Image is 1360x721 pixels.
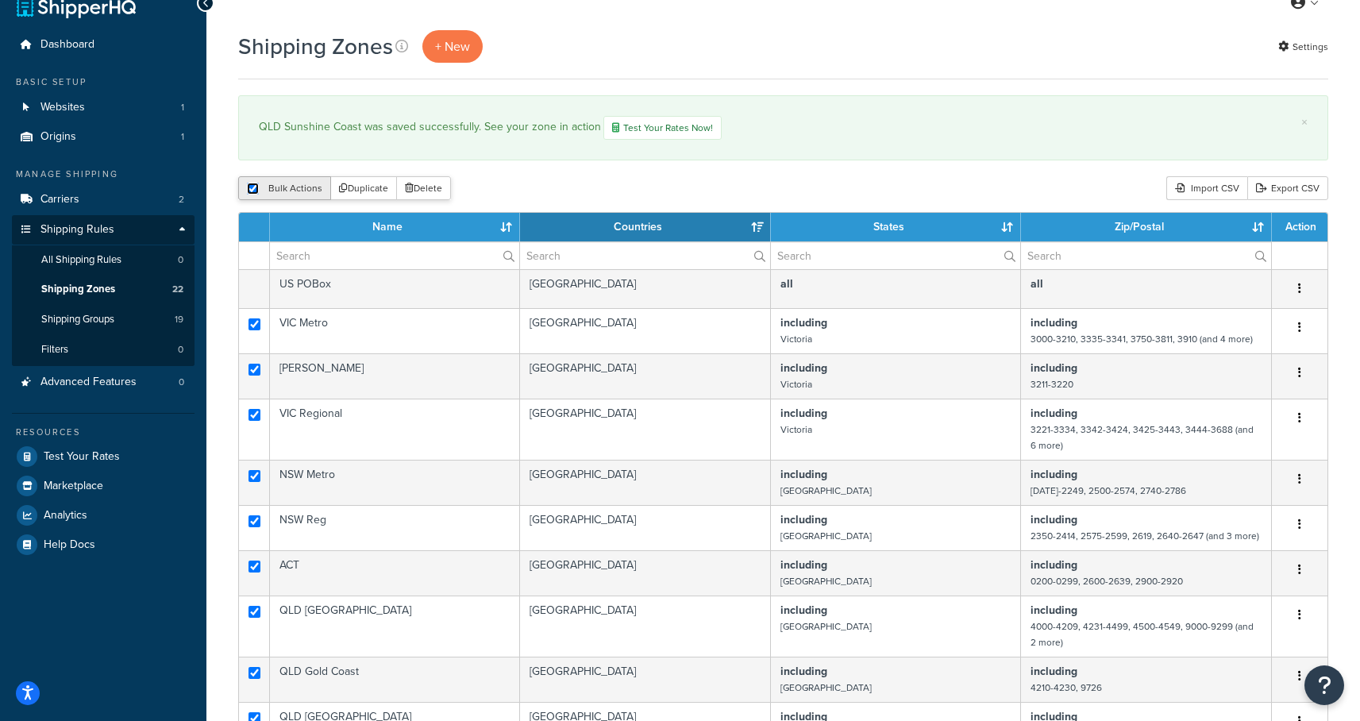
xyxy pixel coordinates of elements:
td: NSW Metro [270,460,520,505]
a: × [1301,116,1308,129]
li: Shipping Zones [12,275,195,304]
a: Origins 1 [12,122,195,152]
span: 22 [172,283,183,296]
span: Shipping Zones [41,283,115,296]
td: VIC Regional [270,399,520,460]
input: Search [1021,242,1271,269]
a: Settings [1278,36,1328,58]
th: States: activate to sort column ascending [771,213,1021,241]
td: VIC Metro [270,308,520,353]
span: Shipping Groups [41,313,114,326]
b: including [1031,405,1077,422]
th: Zip/Postal: activate to sort column ascending [1021,213,1272,241]
small: 4210-4230, 9726 [1031,681,1102,695]
span: 1 [181,101,184,114]
td: ACT [270,550,520,596]
span: Carriers [40,193,79,206]
td: QLD [GEOGRAPHIC_DATA] [270,596,520,657]
span: All Shipping Rules [41,253,121,267]
span: + New [435,37,470,56]
span: Websites [40,101,85,114]
b: including [1031,557,1077,573]
input: Search [520,242,770,269]
span: 0 [178,253,183,267]
a: + New [422,30,483,63]
small: 4000-4209, 4231-4499, 4500-4549, 9000-9299 (and 2 more) [1031,619,1254,650]
a: Shipping Zones 22 [12,275,195,304]
button: Duplicate [330,176,397,200]
button: Delete [396,176,451,200]
td: [GEOGRAPHIC_DATA] [520,596,771,657]
button: Bulk Actions [238,176,331,200]
b: including [1031,466,1077,483]
a: Dashboard [12,30,195,60]
td: [GEOGRAPHIC_DATA] [520,308,771,353]
th: Countries: activate to sort column ascending [520,213,771,241]
small: [DATE]-2249, 2500-2574, 2740-2786 [1031,484,1186,498]
td: [GEOGRAPHIC_DATA] [520,460,771,505]
a: Help Docs [12,530,195,559]
span: Test Your Rates [44,450,120,464]
small: 2350-2414, 2575-2599, 2619, 2640-2647 (and 3 more) [1031,529,1259,543]
small: [GEOGRAPHIC_DATA] [780,574,872,588]
li: Origins [12,122,195,152]
li: Carriers [12,185,195,214]
a: Websites 1 [12,93,195,122]
input: Search [771,242,1020,269]
span: Shipping Rules [40,223,114,237]
a: Analytics [12,501,195,530]
a: Shipping Groups 19 [12,305,195,334]
span: 0 [179,376,184,389]
td: [GEOGRAPHIC_DATA] [520,353,771,399]
li: Advanced Features [12,368,195,397]
b: including [1031,314,1077,331]
small: Victoria [780,422,812,437]
span: Dashboard [40,38,94,52]
div: Basic Setup [12,75,195,89]
span: Advanced Features [40,376,137,389]
b: including [780,511,827,528]
li: Shipping Rules [12,215,195,366]
a: Export CSV [1247,176,1328,200]
span: 0 [178,343,183,357]
span: Analytics [44,509,87,522]
a: Marketplace [12,472,195,500]
a: Test Your Rates Now! [603,116,722,140]
small: [GEOGRAPHIC_DATA] [780,619,872,634]
span: Help Docs [44,538,95,552]
li: Filters [12,335,195,364]
div: Manage Shipping [12,168,195,181]
td: [GEOGRAPHIC_DATA] [520,550,771,596]
b: including [780,360,827,376]
a: Test Your Rates [12,442,195,471]
small: 0200-0299, 2600-2639, 2900-2920 [1031,574,1183,588]
span: Origins [40,130,76,144]
a: Filters 0 [12,335,195,364]
b: including [780,466,827,483]
td: [GEOGRAPHIC_DATA] [520,399,771,460]
b: all [780,276,793,292]
h1: Shipping Zones [238,31,393,62]
a: All Shipping Rules 0 [12,245,195,275]
td: [PERSON_NAME] [270,353,520,399]
button: Open Resource Center [1304,665,1344,705]
td: NSW Reg [270,505,520,550]
li: All Shipping Rules [12,245,195,275]
td: QLD Gold Coast [270,657,520,702]
b: including [1031,602,1077,619]
td: [GEOGRAPHIC_DATA] [520,505,771,550]
td: [GEOGRAPHIC_DATA] [520,269,771,308]
li: Shipping Groups [12,305,195,334]
td: [GEOGRAPHIC_DATA] [520,657,771,702]
b: all [1031,276,1043,292]
b: including [780,557,827,573]
small: 3000-3210, 3335-3341, 3750-3811, 3910 (and 4 more) [1031,332,1253,346]
small: [GEOGRAPHIC_DATA] [780,484,872,498]
td: US POBox [270,269,520,308]
b: including [1031,511,1077,528]
div: Import CSV [1166,176,1247,200]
